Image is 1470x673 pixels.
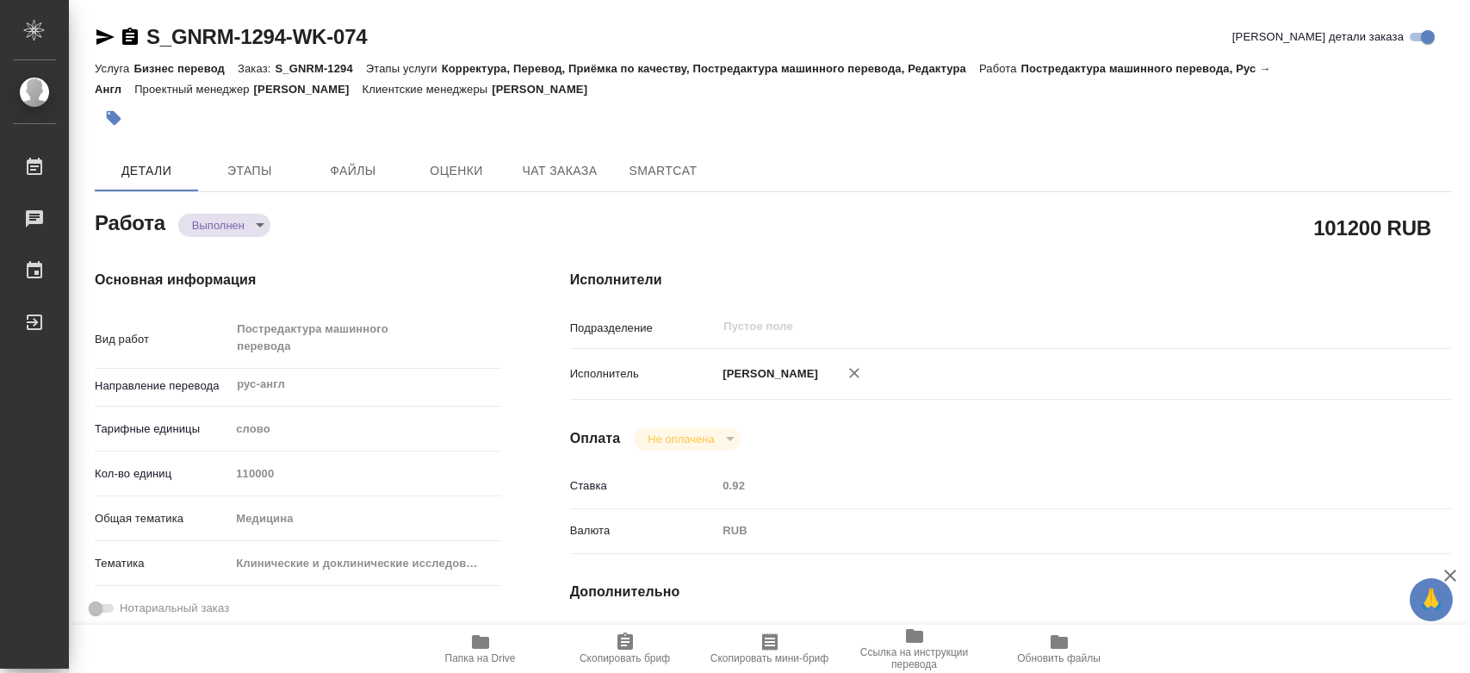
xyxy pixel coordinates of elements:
p: [PERSON_NAME] [492,83,600,96]
div: Клинические и доклинические исследования [230,549,500,578]
div: слово [230,414,500,444]
p: [PERSON_NAME] [716,365,818,383]
p: Подразделение [570,320,717,337]
button: Ссылка на инструкции перевода [842,625,987,673]
p: Корректура, Перевод, Приёмка по качеству, Постредактура машинного перевода, Редактура [442,62,979,75]
p: Заказ: [238,62,275,75]
span: SmartCat [622,160,704,182]
div: Медицина [230,504,500,533]
span: Скопировать бриф [580,652,670,664]
p: Общая тематика [95,510,230,527]
p: Проектный менеджер [134,83,253,96]
span: Этапы [208,160,291,182]
p: Услуга [95,62,133,75]
button: Скопировать ссылку [120,27,140,47]
button: Скопировать мини-бриф [698,625,842,673]
button: Выполнен [187,218,250,233]
p: S_GNRM-1294 [275,62,365,75]
h2: Работа [95,206,165,237]
div: Выполнен [634,427,740,451]
span: [PERSON_NAME] детали заказа [1232,28,1404,46]
p: Ставка [570,477,717,495]
p: Работа [979,62,1021,75]
p: Валюта [570,522,717,539]
span: Скопировать мини-бриф [710,652,828,664]
p: Направление перевода [95,377,230,395]
div: RUB [716,516,1377,545]
input: Пустое поле [716,473,1377,498]
span: Оценки [415,160,498,182]
span: Обновить файлы [1017,652,1101,664]
h4: Дополнительно [570,582,1451,602]
h4: Основная информация [95,270,501,290]
span: Папка на Drive [445,652,516,664]
p: Тематика [95,555,230,572]
p: Клиентские менеджеры [363,83,493,96]
p: Исполнитель [570,365,717,383]
button: Обновить файлы [987,625,1132,673]
p: [PERSON_NAME] [254,83,363,96]
p: Вид работ [95,331,230,348]
a: S_GNRM-1294-WK-074 [146,25,367,48]
p: Кол-во единиц [95,465,230,483]
span: Чат заказа [518,160,601,182]
button: Скопировать ссылку для ЯМессенджера [95,27,115,47]
span: Нотариальный заказ [120,600,229,617]
p: Этапы услуги [366,62,442,75]
span: Файлы [312,160,394,182]
p: Тарифные единицы [95,421,230,438]
input: Пустое поле [722,316,1337,337]
button: Добавить тэг [95,99,133,137]
p: Бизнес перевод [133,62,238,75]
button: 🙏 [1410,578,1453,621]
button: Не оплачена [642,432,719,446]
h2: 101200 RUB [1313,213,1431,242]
button: Удалить исполнителя [835,354,873,392]
span: Ссылка на инструкции перевода [853,646,977,670]
div: Выполнен [178,214,270,237]
h4: Оплата [570,428,621,449]
input: Пустое поле [230,461,500,486]
h4: Исполнители [570,270,1451,290]
span: Детали [105,160,188,182]
button: Скопировать бриф [553,625,698,673]
button: Папка на Drive [408,625,553,673]
span: 🙏 [1417,582,1446,618]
